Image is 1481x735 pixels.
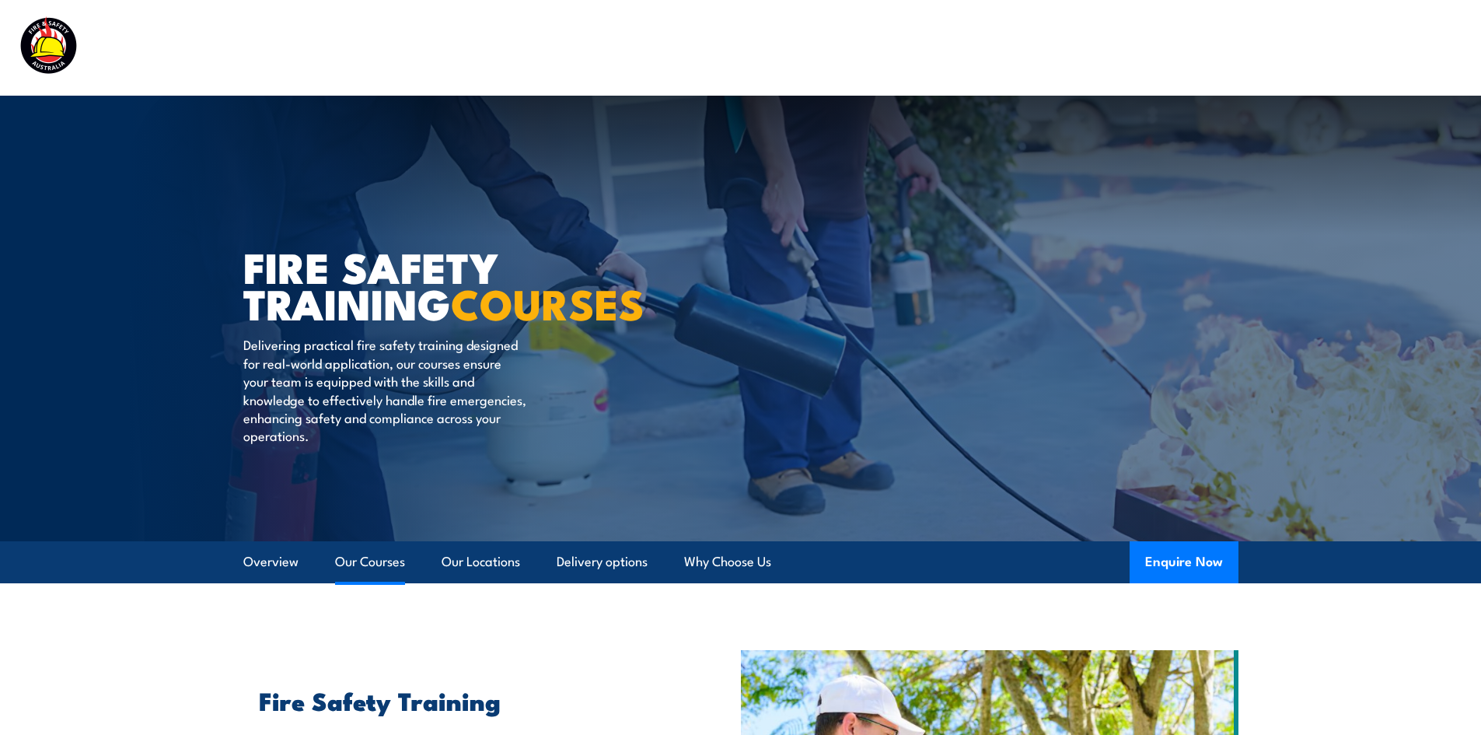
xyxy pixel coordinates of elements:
[335,541,405,583] a: Our Courses
[637,27,686,68] a: Courses
[243,248,627,320] h1: FIRE SAFETY TRAINING
[1130,541,1238,583] button: Enquire Now
[451,270,644,334] strong: COURSES
[259,689,669,711] h2: Fire Safety Training
[720,27,823,68] a: Course Calendar
[1237,27,1325,68] a: Learner Portal
[1359,27,1408,68] a: Contact
[858,27,1043,68] a: Emergency Response Services
[684,541,771,583] a: Why Choose Us
[557,541,648,583] a: Delivery options
[243,541,299,583] a: Overview
[243,335,527,444] p: Delivering practical fire safety training designed for real-world application, our courses ensure...
[442,541,520,583] a: Our Locations
[1077,27,1134,68] a: About Us
[1168,27,1203,68] a: News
